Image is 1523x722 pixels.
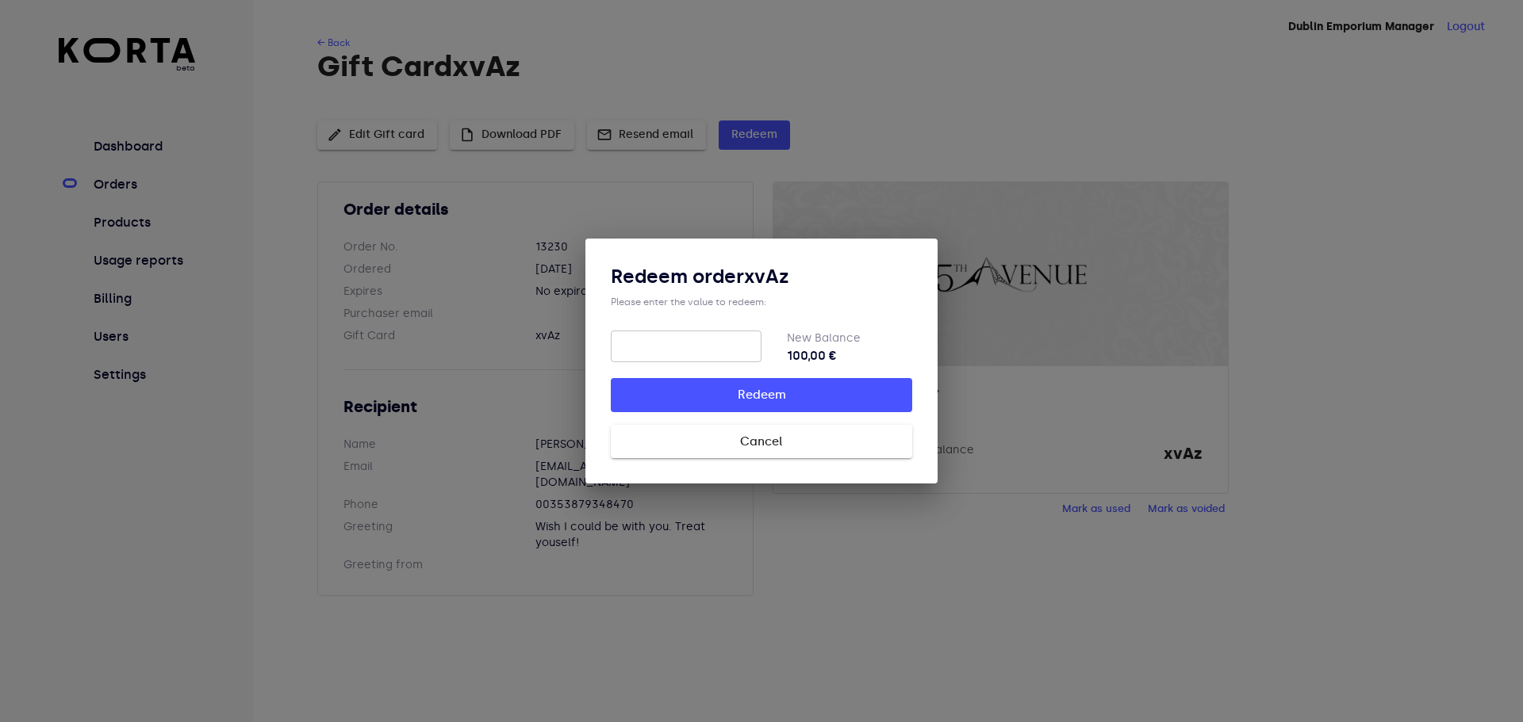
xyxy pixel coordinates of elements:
button: Redeem [611,378,912,411]
span: Redeem [636,384,887,405]
h3: Redeem order xvAz [611,264,912,289]
button: Cancel [611,425,912,458]
label: New Balance [787,331,861,345]
span: Cancel [636,431,887,452]
strong: 100,00 € [787,346,912,365]
div: Please enter the value to redeem: [611,296,912,308]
